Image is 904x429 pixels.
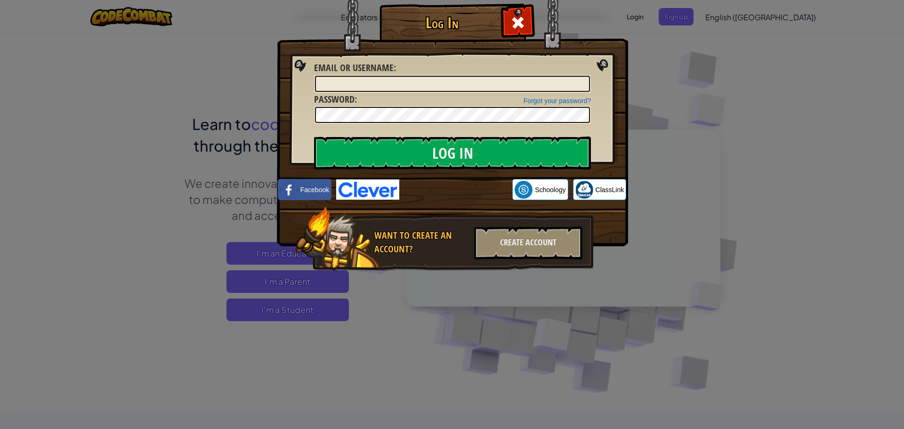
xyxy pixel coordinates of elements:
[535,185,565,194] span: Schoology
[300,185,329,194] span: Facebook
[280,181,298,199] img: facebook_small.png
[382,15,502,31] h1: Log In
[314,93,357,106] label: :
[515,181,533,199] img: schoology.png
[314,137,591,170] input: Log In
[374,229,468,256] div: Want to create an account?
[314,61,396,75] label: :
[474,227,582,259] div: Create Account
[575,181,593,199] img: classlink-logo-small.png
[596,185,624,194] span: ClassLink
[314,61,394,74] span: Email or Username
[524,97,591,105] a: Forgot your password?
[336,179,399,200] img: clever-logo-blue.png
[399,179,512,200] iframe: Sign in with Google Button
[314,93,355,105] span: Password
